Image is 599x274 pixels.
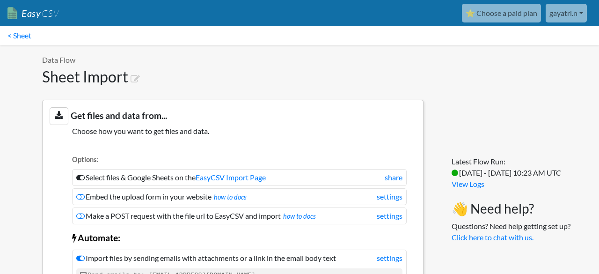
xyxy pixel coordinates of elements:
[452,201,570,217] h3: 👋 Need help?
[72,155,407,167] li: Options:
[214,193,247,201] a: how to docs
[377,252,402,264] a: settings
[452,233,533,242] a: Click here to chat with us.
[50,126,416,135] h5: Choose how you want to get files and data.
[50,107,416,125] h3: Get files and data from...
[7,4,59,23] a: EasyCSV
[283,212,316,220] a: how to docs
[72,227,407,247] li: Automate:
[452,157,561,177] span: Latest Flow Run: [DATE] - [DATE] 10:23 AM UTC
[42,68,424,86] h1: Sheet Import
[41,7,59,19] span: CSV
[72,188,407,205] li: Embed the upload form in your website
[42,54,424,66] p: Data Flow
[385,172,402,183] a: share
[452,221,570,243] p: Questions? Need help getting set up?
[196,173,266,182] a: EasyCSV Import Page
[72,207,407,224] li: Make a POST request with the file url to EasyCSV and import
[546,4,587,22] a: gayatri.n
[377,210,402,222] a: settings
[462,4,541,22] a: ⭐ Choose a paid plan
[452,179,484,188] a: View Logs
[72,169,407,186] li: Select files & Google Sheets on the
[377,191,402,202] a: settings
